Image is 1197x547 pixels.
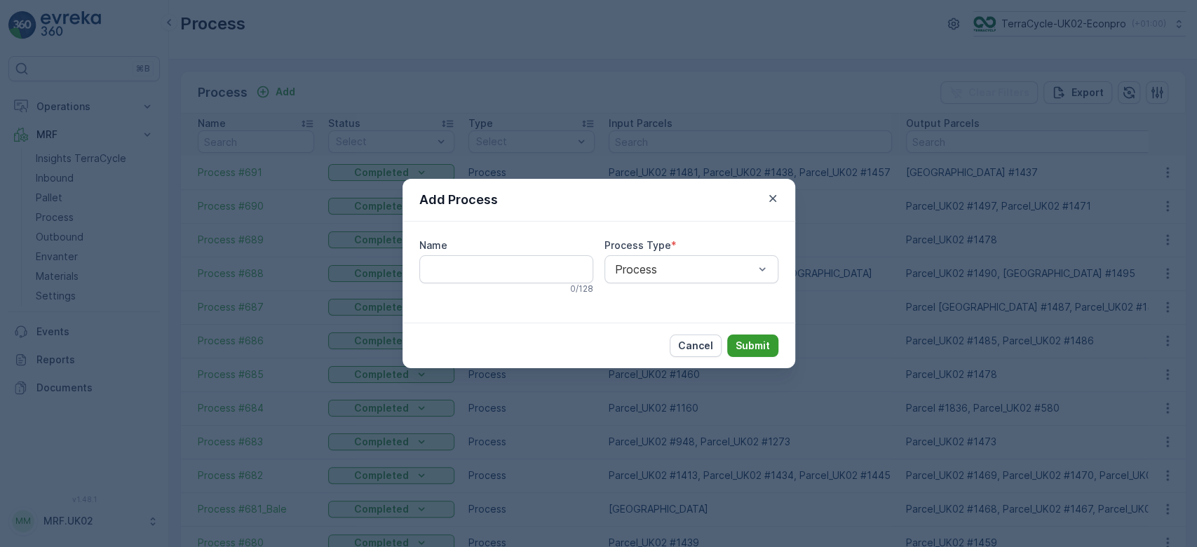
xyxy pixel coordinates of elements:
p: Submit [736,339,770,353]
p: Add Process [419,190,498,210]
p: Cancel [678,339,713,353]
button: Submit [727,335,778,357]
p: 0 / 128 [570,283,593,295]
button: Cancel [670,335,722,357]
label: Name [419,239,447,251]
label: Process Type [604,239,671,251]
